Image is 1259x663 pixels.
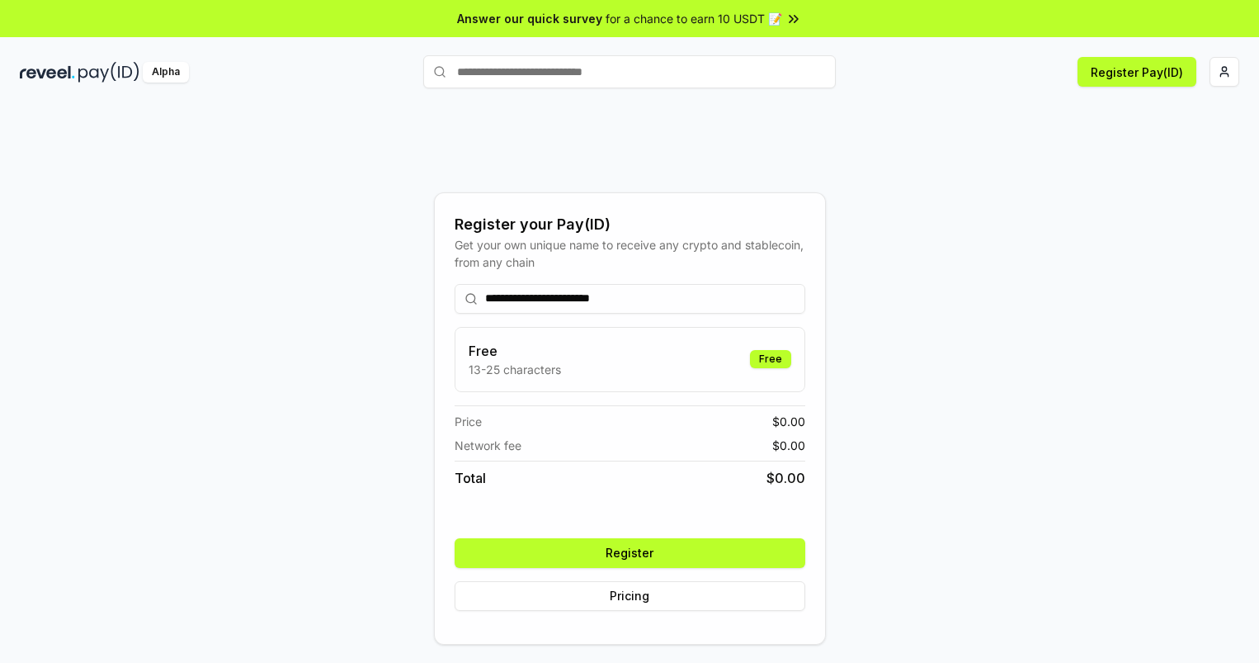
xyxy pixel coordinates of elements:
[455,213,805,236] div: Register your Pay(ID)
[455,468,486,488] span: Total
[143,62,189,83] div: Alpha
[455,538,805,568] button: Register
[20,62,75,83] img: reveel_dark
[457,10,602,27] span: Answer our quick survey
[750,350,791,368] div: Free
[78,62,139,83] img: pay_id
[606,10,782,27] span: for a chance to earn 10 USDT 📝
[1077,57,1196,87] button: Register Pay(ID)
[772,437,805,454] span: $ 0.00
[772,413,805,430] span: $ 0.00
[469,361,561,378] p: 13-25 characters
[766,468,805,488] span: $ 0.00
[469,341,561,361] h3: Free
[455,437,521,454] span: Network fee
[455,581,805,611] button: Pricing
[455,413,482,430] span: Price
[455,236,805,271] div: Get your own unique name to receive any crypto and stablecoin, from any chain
